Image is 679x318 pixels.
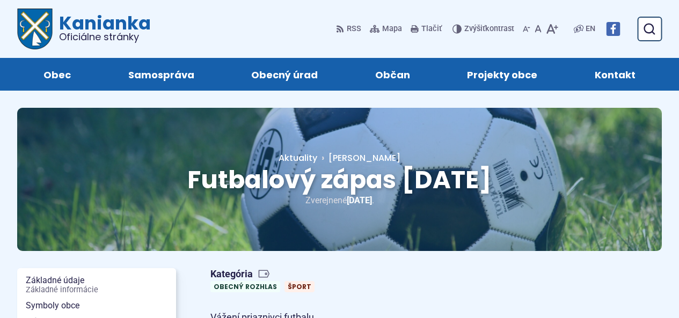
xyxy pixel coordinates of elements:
[17,9,151,49] a: Logo Kanianka, prejsť na domovskú stránku.
[449,58,556,91] a: Projekty obce
[583,23,597,35] a: EN
[347,23,361,35] span: RSS
[279,152,317,164] a: Aktuality
[577,58,654,91] a: Kontakt
[128,58,194,91] span: Samospráva
[53,14,151,42] span: Kanianka
[336,18,363,40] a: RSS
[43,58,71,91] span: Obec
[464,25,514,34] span: kontrast
[59,32,151,42] span: Oficiálne stránky
[521,18,532,40] button: Zmenšiť veľkosť písma
[421,25,442,34] span: Tlačiť
[586,23,595,35] span: EN
[532,18,544,40] button: Nastaviť pôvodnú veľkosť písma
[368,18,404,40] a: Mapa
[595,58,636,91] span: Kontakt
[467,58,537,91] span: Projekty obce
[544,18,560,40] button: Zväčšiť veľkosť písma
[111,58,213,91] a: Samospráva
[452,18,516,40] button: Zvýšiťkontrast
[382,23,402,35] span: Mapa
[328,152,400,164] span: [PERSON_NAME]
[357,58,428,91] a: Občan
[26,58,89,91] a: Obec
[26,298,167,314] span: Symboly obce
[375,58,410,91] span: Občan
[17,272,176,298] a: Základné údajeZákladné informácie
[52,193,627,208] p: Zverejnené .
[17,9,53,49] img: Prejsť na domovskú stránku
[210,268,319,280] span: Kategória
[210,281,280,292] a: Obecný rozhlas
[187,162,492,197] span: Futbalový zápas [DATE]
[464,24,485,33] span: Zvýšiť
[606,22,620,36] img: Prejsť na Facebook stránku
[26,286,167,294] span: Základné informácie
[317,152,400,164] a: [PERSON_NAME]
[233,58,336,91] a: Obecný úrad
[408,18,444,40] button: Tlačiť
[347,195,372,205] span: [DATE]
[251,58,318,91] span: Obecný úrad
[26,272,167,298] span: Základné údaje
[17,298,176,314] a: Symboly obce
[284,281,315,292] a: Šport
